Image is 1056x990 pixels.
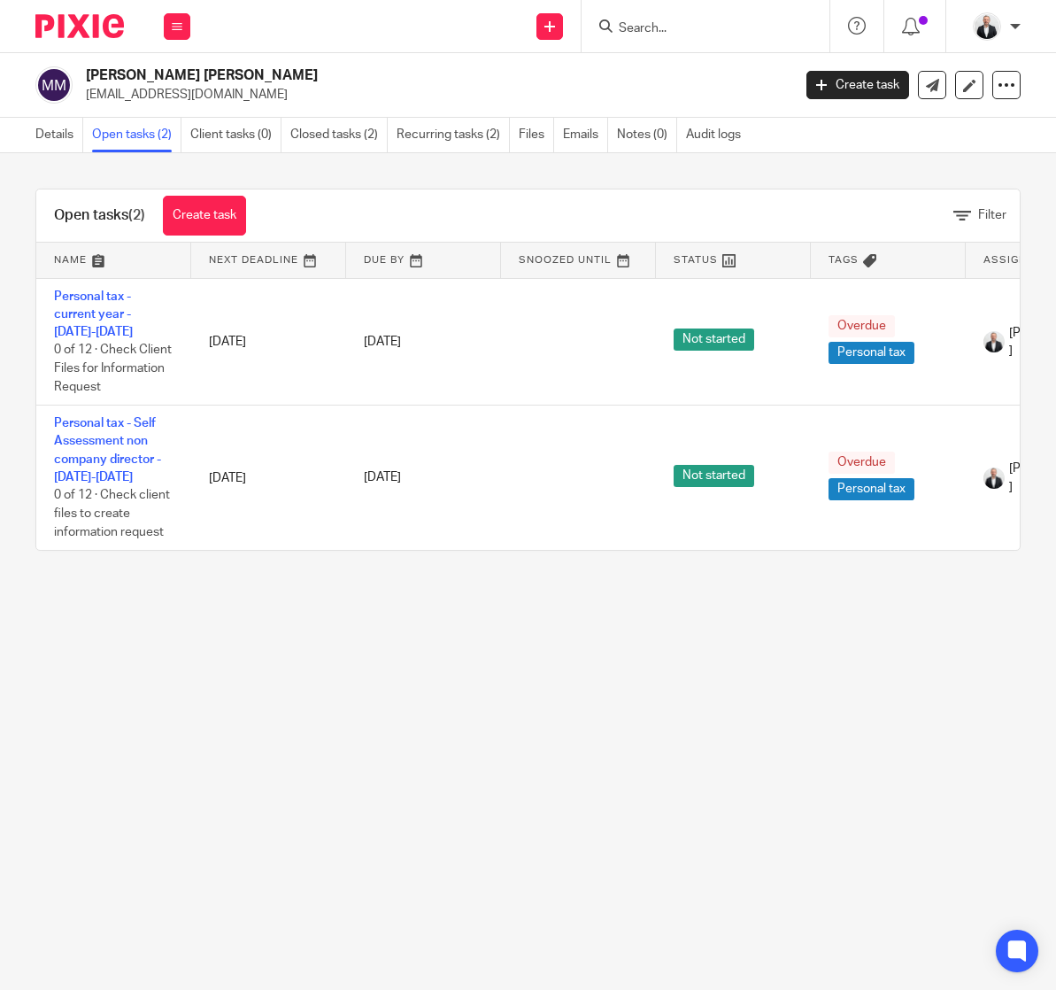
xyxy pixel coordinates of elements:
input: Search [617,21,776,37]
span: [DATE] [364,472,401,484]
span: 0 of 12 · Check Client Files for Information Request [54,344,172,393]
img: Pixie [35,14,124,38]
a: Recurring tasks (2) [397,118,510,152]
span: Personal tax [829,342,914,364]
span: Not started [674,329,754,351]
h1: Open tasks [54,206,145,225]
img: svg%3E [35,66,73,104]
td: [DATE] [191,278,346,406]
a: Closed tasks (2) [290,118,388,152]
span: Overdue [829,452,895,474]
span: Filter [978,209,1006,221]
img: _SKY9589-Edit-2.jpeg [973,12,1001,41]
a: Create task [163,196,246,236]
span: Tags [829,255,859,265]
a: Files [519,118,554,152]
a: Create task [806,71,909,99]
span: [DATE] [364,336,401,348]
span: Personal tax [829,478,914,500]
h2: [PERSON_NAME] [PERSON_NAME] [86,66,641,85]
span: 0 of 12 · Check client files to create information request [54,490,170,538]
a: Personal tax - Self Assessment non company director - [DATE]-[DATE] [54,417,161,483]
a: Emails [563,118,608,152]
a: Audit logs [686,118,750,152]
span: (2) [128,208,145,222]
p: [EMAIL_ADDRESS][DOMAIN_NAME] [86,86,780,104]
a: Details [35,118,83,152]
span: Overdue [829,315,895,337]
img: _SKY9589-Edit-2.jpeg [983,468,1005,489]
img: _SKY9589-Edit-2.jpeg [983,331,1005,352]
span: Snoozed Until [519,255,612,265]
a: Notes (0) [617,118,677,152]
a: Client tasks (0) [190,118,281,152]
td: [DATE] [191,406,346,550]
a: Personal tax - current year - [DATE]-[DATE] [54,290,133,339]
span: Status [674,255,718,265]
span: Not started [674,465,754,487]
a: Open tasks (2) [92,118,181,152]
